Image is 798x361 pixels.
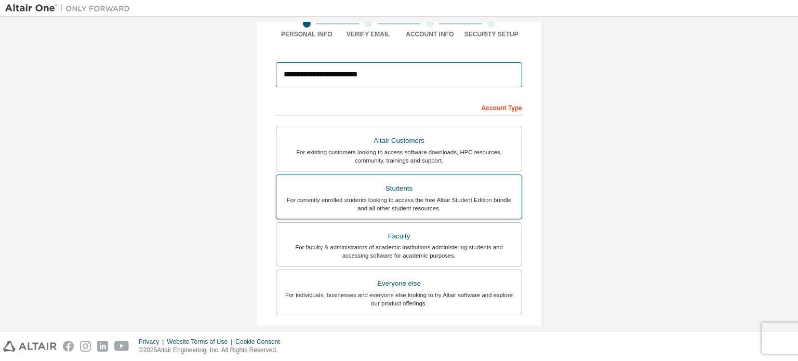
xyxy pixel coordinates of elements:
div: For existing customers looking to access software downloads, HPC resources, community, trainings ... [283,148,515,165]
div: Students [283,181,515,196]
div: Website Terms of Use [167,338,235,346]
div: Altair Customers [283,133,515,148]
div: Account Type [276,99,522,115]
div: Account Info [399,30,461,38]
div: Everyone else [283,276,515,291]
div: Security Setup [461,30,523,38]
div: Verify Email [338,30,400,38]
div: For individuals, businesses and everyone else looking to try Altair software and explore our prod... [283,291,515,307]
div: Personal Info [276,30,338,38]
img: instagram.svg [80,341,91,352]
div: For currently enrolled students looking to access the free Altair Student Edition bundle and all ... [283,196,515,212]
img: Altair One [5,3,135,14]
img: youtube.svg [114,341,129,352]
div: Privacy [139,338,167,346]
img: facebook.svg [63,341,74,352]
img: altair_logo.svg [3,341,57,352]
p: © 2025 Altair Engineering, Inc. All Rights Reserved. [139,346,286,355]
div: Faculty [283,229,515,244]
img: linkedin.svg [97,341,108,352]
div: Cookie Consent [235,338,286,346]
div: For faculty & administrators of academic institutions administering students and accessing softwa... [283,243,515,260]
